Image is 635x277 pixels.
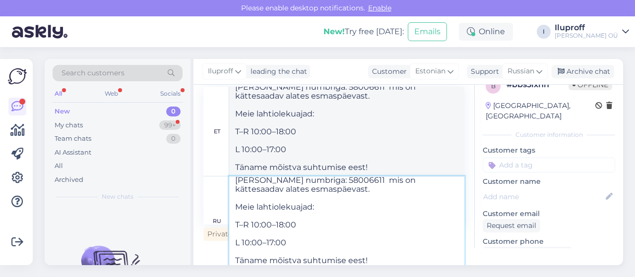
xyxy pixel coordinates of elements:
[486,101,595,121] div: [GEOGRAPHIC_DATA], [GEOGRAPHIC_DATA]
[55,107,70,116] div: New
[214,123,220,140] div: et
[102,192,133,201] span: New chats
[55,134,91,144] div: Team chats
[408,22,447,41] button: Emails
[166,134,181,144] div: 0
[483,219,540,232] div: Request email
[483,176,615,187] p: Customer name
[508,66,534,77] span: Russian
[555,32,618,40] div: [PERSON_NAME] OÜ
[323,27,345,36] b: New!
[483,247,572,260] div: Request phone number
[555,24,618,32] div: Iluproff
[323,26,404,38] div: Try free [DATE]:
[55,148,91,158] div: AI Assistant
[483,236,615,247] p: Customer phone
[213,213,221,229] div: ru
[507,79,569,91] div: # bbs5lxhn
[55,120,83,130] div: My chats
[208,66,233,77] span: Iluproff
[415,66,445,77] span: Estonian
[552,65,614,78] div: Archive chat
[158,87,183,100] div: Socials
[55,175,83,185] div: Archived
[368,66,407,77] div: Customer
[103,87,120,100] div: Web
[159,120,181,130] div: 99+
[166,107,181,116] div: 0
[55,161,63,171] div: All
[537,25,551,39] div: I
[53,87,64,100] div: All
[569,79,612,90] span: Offline
[491,82,496,90] span: b
[365,3,394,12] span: Enable
[247,66,307,77] div: leading the chat
[483,158,615,172] input: Add a tag
[8,67,27,86] img: Askly Logo
[459,23,513,41] div: Online
[483,145,615,156] p: Customer tags
[229,87,464,176] textarea: Tere! Palume vabandust, et [PERSON_NAME] pöördumisele kohe ei vastatud. Meie salong ja administra...
[483,209,615,219] p: Customer email
[483,191,604,202] input: Add name
[467,66,499,77] div: Support
[555,24,629,40] a: Iluproff[PERSON_NAME] OÜ
[483,130,615,139] div: Customer information
[62,68,125,78] span: Search customers
[229,176,464,266] textarea: Tere! Palume vabandust, et [PERSON_NAME] pöördumisele kohe ei vastatud. Meie salong ja administra...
